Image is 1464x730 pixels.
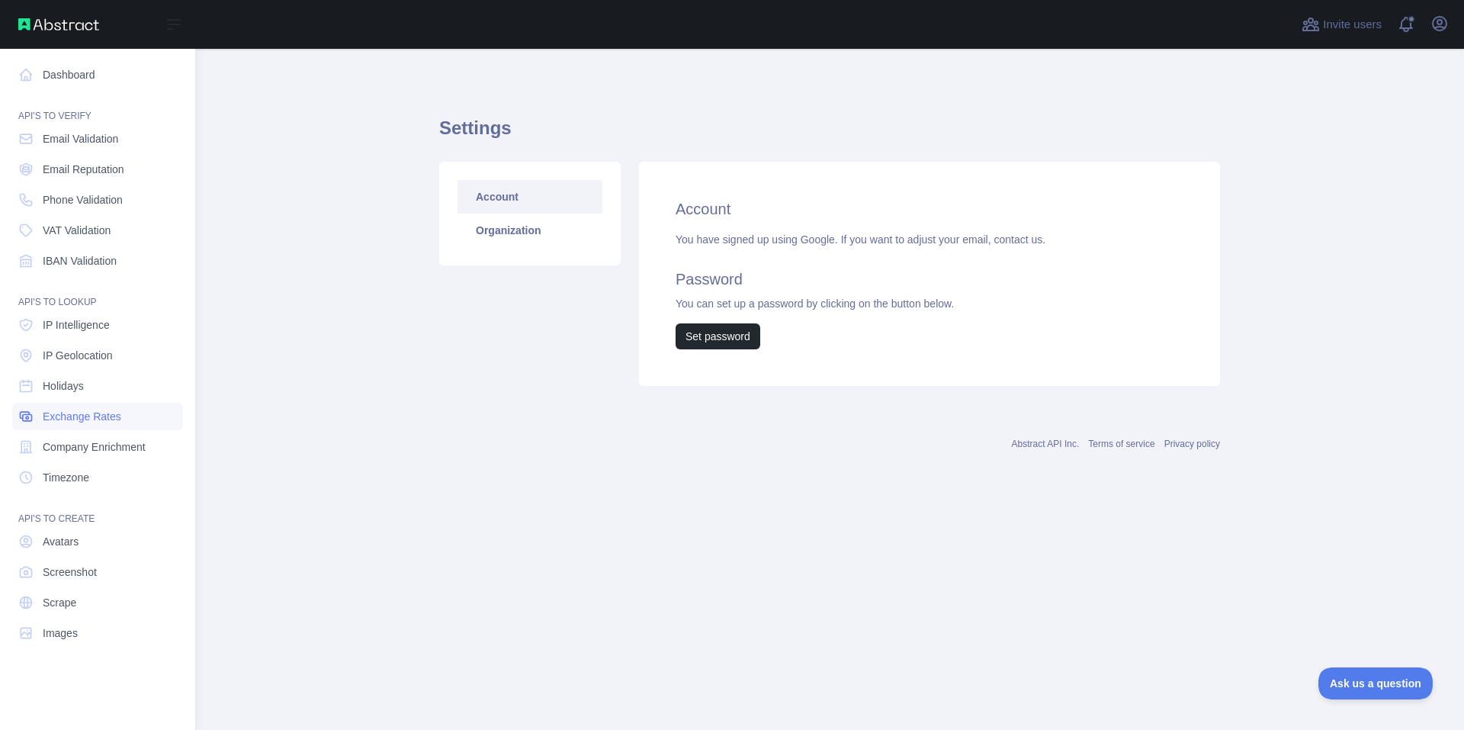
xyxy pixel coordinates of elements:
[18,18,99,31] img: Abstract API
[12,217,183,244] a: VAT Validation
[12,372,183,400] a: Holidays
[12,589,183,616] a: Scrape
[43,439,146,455] span: Company Enrichment
[43,348,113,363] span: IP Geolocation
[994,233,1045,246] a: contact us.
[43,564,97,580] span: Screenshot
[12,125,183,153] a: Email Validation
[43,253,117,269] span: IBAN Validation
[676,323,760,349] button: Set password
[12,433,183,461] a: Company Enrichment
[439,116,1220,153] h1: Settings
[12,619,183,647] a: Images
[1323,16,1382,34] span: Invite users
[43,470,89,485] span: Timezone
[676,269,1183,290] h2: Password
[43,409,121,424] span: Exchange Rates
[43,317,110,333] span: IP Intelligence
[12,464,183,491] a: Timezone
[12,311,183,339] a: IP Intelligence
[1088,439,1154,449] a: Terms of service
[43,162,124,177] span: Email Reputation
[1164,439,1220,449] a: Privacy policy
[12,494,183,525] div: API'S TO CREATE
[12,92,183,122] div: API'S TO VERIFY
[457,214,602,247] a: Organization
[457,180,602,214] a: Account
[43,378,84,394] span: Holidays
[12,278,183,308] div: API'S TO LOOKUP
[12,61,183,88] a: Dashboard
[1299,12,1385,37] button: Invite users
[12,558,183,586] a: Screenshot
[43,595,76,610] span: Scrape
[1012,439,1080,449] a: Abstract API Inc.
[43,192,123,207] span: Phone Validation
[12,403,183,430] a: Exchange Rates
[43,131,118,146] span: Email Validation
[676,232,1183,349] div: You have signed up using Google. If you want to adjust your email, You can set up a password by c...
[1318,667,1433,699] iframe: Toggle Customer Support
[12,247,183,275] a: IBAN Validation
[43,534,79,549] span: Avatars
[43,223,111,238] span: VAT Validation
[12,186,183,214] a: Phone Validation
[43,625,78,641] span: Images
[12,528,183,555] a: Avatars
[12,156,183,183] a: Email Reputation
[676,198,1183,220] h2: Account
[12,342,183,369] a: IP Geolocation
